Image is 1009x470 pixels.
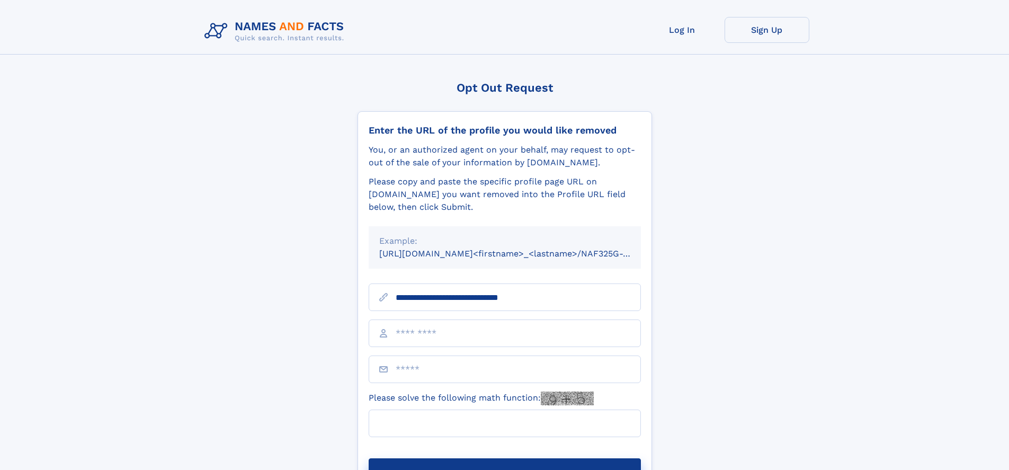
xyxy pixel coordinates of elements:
div: You, or an authorized agent on your behalf, may request to opt-out of the sale of your informatio... [369,144,641,169]
label: Please solve the following math function: [369,392,594,405]
div: Enter the URL of the profile you would like removed [369,125,641,136]
div: Example: [379,235,630,247]
img: Logo Names and Facts [200,17,353,46]
a: Sign Up [725,17,809,43]
a: Log In [640,17,725,43]
div: Please copy and paste the specific profile page URL on [DOMAIN_NAME] you want removed into the Pr... [369,175,641,214]
div: Opt Out Request [358,81,652,94]
small: [URL][DOMAIN_NAME]<firstname>_<lastname>/NAF325G-xxxxxxxx [379,249,661,259]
